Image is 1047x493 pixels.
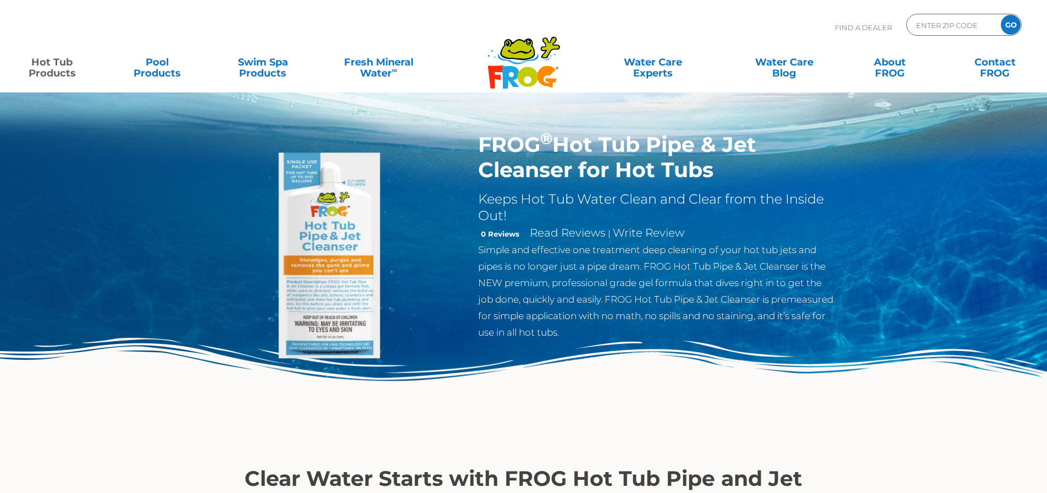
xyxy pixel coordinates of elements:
strong: 0 Reviews [481,229,519,238]
sup: ® [540,129,552,148]
a: Water CareExperts [586,51,719,73]
sup: ∞ [392,65,397,74]
img: Hot-Tub-Pipe-Jet-Cleanser-Singular-Packet_500x500.webp [210,132,462,384]
a: Fresh MineralWater∞ [327,51,430,73]
h1: FROG Hot Tub Pipe & Jet Cleanser for Hot Tubs [478,132,837,183]
input: GO [1001,15,1021,35]
h2: Keeps Hot Tub Water Clean and Clear from the Inside Out! [478,191,837,224]
img: Frog Products Logo [481,22,566,89]
a: PoolProducts [117,51,198,73]
a: Write Review [613,226,684,239]
a: ContactFROG [954,51,1036,73]
span: | [608,228,611,239]
a: Hot TubProducts [11,51,93,73]
a: Swim SpaProducts [222,51,304,73]
a: AboutFROG [849,51,930,73]
p: Find A Dealer [835,14,892,41]
a: Water CareBlog [743,51,825,73]
p: Simple and effective one treatment deep cleaning of your hot tub jets and pipes is no longer just... [478,242,837,341]
a: Read Reviews [530,226,606,239]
